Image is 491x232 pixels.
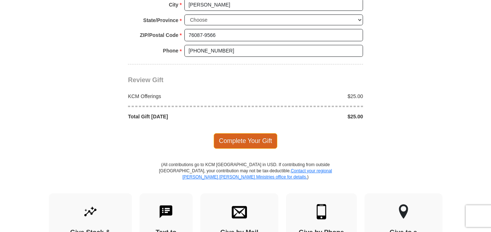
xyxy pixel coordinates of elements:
[124,113,246,120] div: Total Gift [DATE]
[128,76,163,84] span: Review Gift
[245,93,367,100] div: $25.00
[398,204,409,219] img: other-region
[232,204,247,219] img: envelope.svg
[182,168,332,180] a: Contact your regional [PERSON_NAME] [PERSON_NAME] Ministries office for details.
[83,204,98,219] img: give-by-stock.svg
[140,30,179,40] strong: ZIP/Postal Code
[245,113,367,120] div: $25.00
[158,204,174,219] img: text-to-give.svg
[143,15,178,25] strong: State/Province
[314,204,329,219] img: mobile.svg
[124,93,246,100] div: KCM Offerings
[214,133,278,148] span: Complete Your Gift
[159,162,332,193] p: (All contributions go to KCM [GEOGRAPHIC_DATA] in USD. If contributing from outside [GEOGRAPHIC_D...
[163,46,179,56] strong: Phone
